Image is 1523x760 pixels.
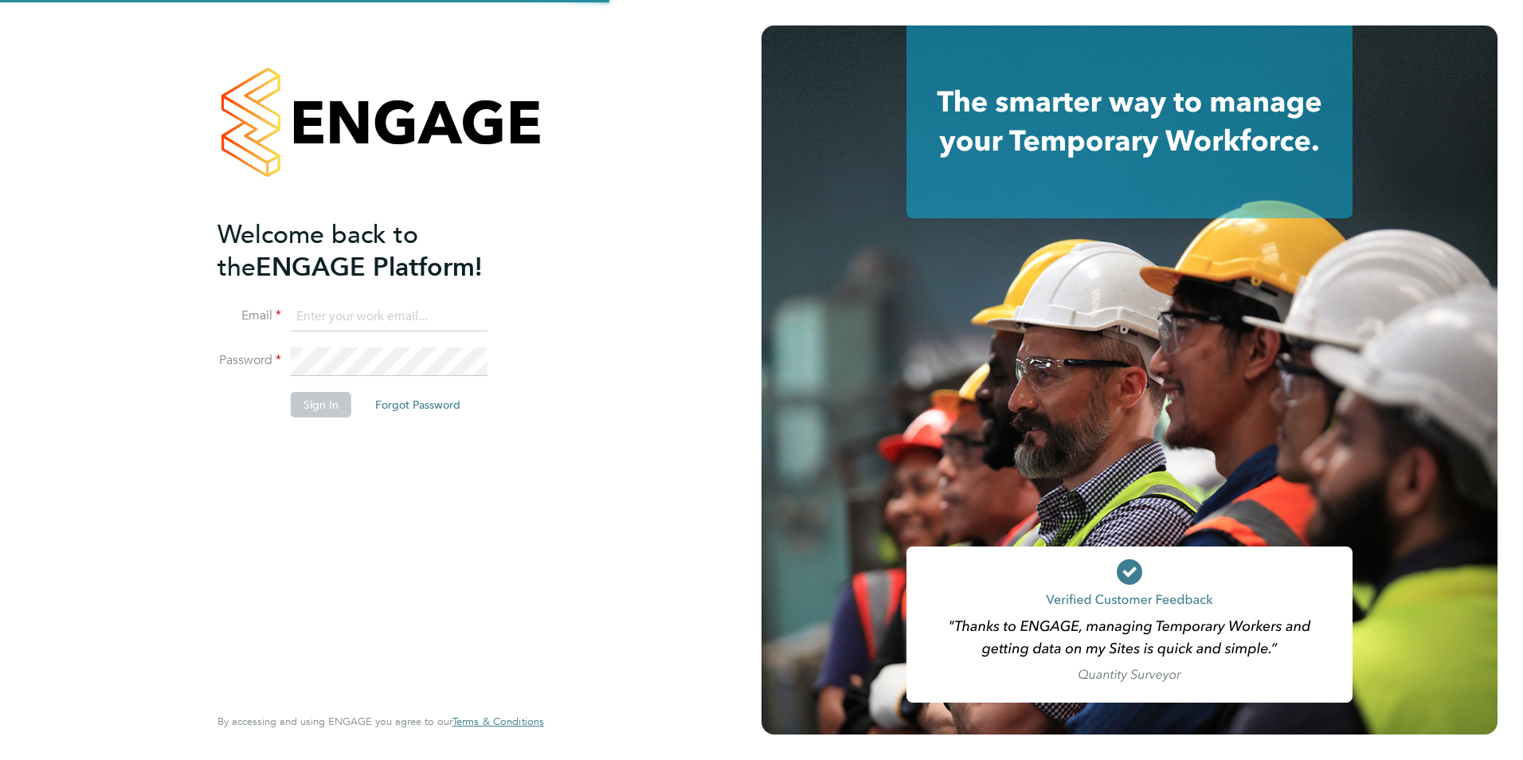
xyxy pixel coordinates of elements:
span: Welcome back to the [217,219,418,283]
label: Email [217,308,281,324]
span: By accessing and using ENGAGE you agree to our [217,715,544,728]
button: Forgot Password [362,392,473,417]
button: Sign In [291,392,351,417]
span: Terms & Conditions [452,715,544,728]
input: Enter your work email... [291,303,487,331]
label: Password [217,352,281,369]
h2: ENGAGE Platform! [217,218,528,284]
a: Terms & Conditions [452,715,544,728]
